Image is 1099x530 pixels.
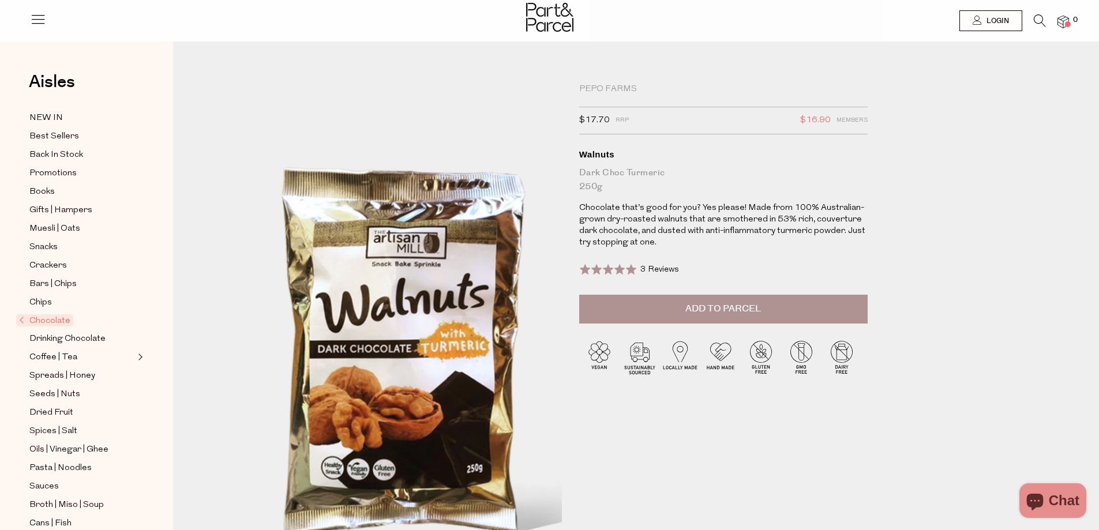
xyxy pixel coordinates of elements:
span: Muesli | Oats [29,222,80,236]
p: Chocolate that’s good for you? Yes please! Made from 100% Australian-grown dry-roasted walnuts th... [579,202,868,249]
a: Chips [29,295,134,310]
span: Gifts | Hampers [29,204,92,217]
div: Walnuts [579,149,868,160]
img: P_P-ICONS-Live_Bec_V11_Vegan.svg [579,337,620,377]
a: Sauces [29,479,134,494]
span: Aisles [29,69,75,95]
span: 3 Reviews [640,265,679,274]
span: $17.70 [579,113,610,128]
span: Books [29,185,55,199]
img: P_P-ICONS-Live_Bec_V11_Handmade.svg [700,337,741,377]
div: Pepo Farms [579,84,868,95]
img: Part&Parcel [526,3,573,32]
a: Drinking Chocolate [29,332,134,346]
span: Snacks [29,240,58,254]
a: 0 [1057,16,1069,28]
span: Chips [29,296,52,310]
button: Add to Parcel [579,295,868,324]
a: Crackers [29,258,134,273]
a: Gifts | Hampers [29,203,134,217]
span: Oils | Vinegar | Ghee [29,443,108,457]
img: P_P-ICONS-Live_Bec_V11_Locally_Made_2.svg [660,337,700,377]
div: Dark Choc Turmeric 250g [579,166,868,194]
span: Promotions [29,167,77,181]
span: Spices | Salt [29,424,77,438]
span: Spreads | Honey [29,369,95,383]
img: P_P-ICONS-Live_Bec_V11_GMO_Free.svg [781,337,822,377]
span: Members [837,113,868,128]
span: Dried Fruit [29,406,73,420]
span: Login [984,16,1009,26]
span: Seeds | Nuts [29,388,80,401]
button: Expand/Collapse Coffee | Tea [135,350,143,364]
a: Best Sellers [29,129,134,144]
a: Bars | Chips [29,277,134,291]
span: $16.90 [800,113,831,128]
span: NEW IN [29,111,63,125]
a: Pasta | Noodles [29,461,134,475]
img: P_P-ICONS-Live_Bec_V11_Gluten_Free.svg [741,337,781,377]
span: Coffee | Tea [29,351,77,364]
a: Aisles [29,73,75,102]
span: 0 [1070,15,1081,25]
a: Chocolate [19,314,134,328]
a: Promotions [29,166,134,181]
inbox-online-store-chat: Shopify online store chat [1016,483,1090,521]
span: Chocolate [16,314,73,326]
span: Best Sellers [29,130,79,144]
span: Drinking Chocolate [29,332,106,346]
a: Spreads | Honey [29,369,134,383]
a: Dried Fruit [29,405,134,420]
span: Pasta | Noodles [29,461,92,475]
a: Coffee | Tea [29,350,134,364]
span: Add to Parcel [685,302,761,315]
a: Oils | Vinegar | Ghee [29,442,134,457]
img: P_P-ICONS-Live_Bec_V11_Dairy_Free.svg [822,337,862,377]
a: Back In Stock [29,148,134,162]
a: Broth | Miso | Soup [29,498,134,512]
a: Books [29,185,134,199]
a: Login [959,10,1022,31]
span: Crackers [29,259,67,273]
span: RRP [616,113,629,128]
a: Muesli | Oats [29,221,134,236]
a: Spices | Salt [29,424,134,438]
span: Bars | Chips [29,277,77,291]
a: Snacks [29,240,134,254]
span: Sauces [29,480,59,494]
span: Back In Stock [29,148,83,162]
img: P_P-ICONS-Live_Bec_V11_Sustainable_Sourced.svg [620,337,660,377]
a: NEW IN [29,111,134,125]
span: Broth | Miso | Soup [29,498,104,512]
a: Seeds | Nuts [29,387,134,401]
